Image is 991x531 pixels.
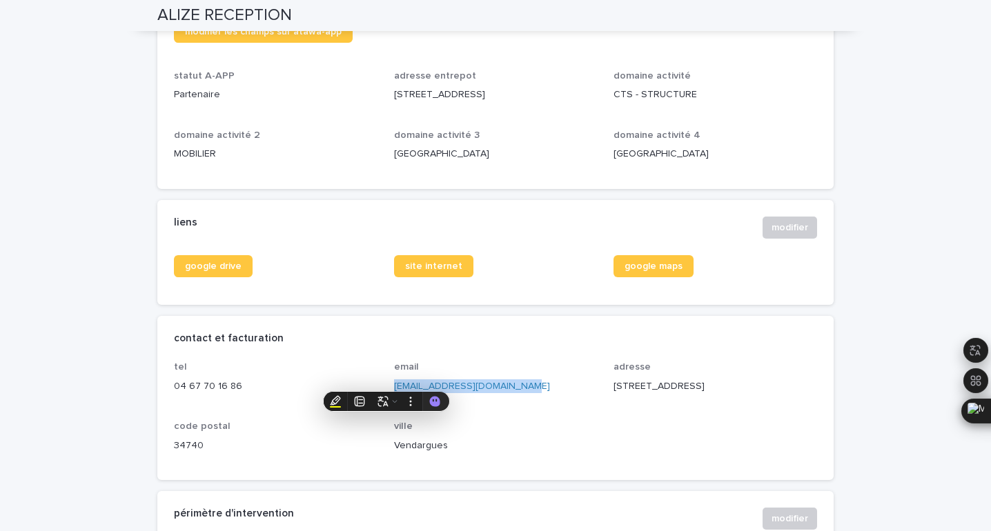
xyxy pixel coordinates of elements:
span: modifier [772,221,808,234]
button: modifier [763,217,817,239]
p: 04 67 70 16 86 [174,379,377,394]
h2: contact et facturation [174,332,284,345]
p: CTS - STRUCTURE [614,88,817,102]
span: google maps [625,261,683,271]
span: domaine activité 4 [614,130,700,140]
h2: périmètre d'intervention [174,508,294,520]
p: [STREET_ADDRESS] [394,88,598,102]
a: [EMAIL_ADDRESS][DOMAIN_NAME] [394,381,550,391]
span: email [394,362,419,372]
a: google maps [614,255,694,277]
a: modifier les champs sur atawa-app [174,21,353,43]
a: google drive [174,255,253,277]
a: site internet [394,255,473,277]
h2: liens [174,217,197,229]
span: site internet [405,261,462,271]
p: MOBILIER [174,147,377,161]
span: modifier les champs sur atawa-app [185,27,342,37]
span: adresse entrepot [394,71,476,81]
span: domaine activité 2 [174,130,260,140]
p: [STREET_ADDRESS] [614,379,817,394]
span: statut A-APP [174,71,235,81]
span: adresse [614,362,651,372]
p: Vendargues [394,439,598,453]
span: domaine activité 3 [394,130,480,140]
p: Partenaire [174,88,377,102]
span: google drive [185,261,242,271]
p: 34740 [174,439,377,453]
span: modifier [772,512,808,525]
p: [GEOGRAPHIC_DATA] [614,147,817,161]
h2: ALIZE RECEPTION [157,6,292,26]
span: ville [394,421,413,431]
p: [GEOGRAPHIC_DATA] [394,147,598,161]
button: modifier [763,508,817,530]
span: tel [174,362,187,372]
span: code postal [174,421,230,431]
span: domaine activité [614,71,691,81]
